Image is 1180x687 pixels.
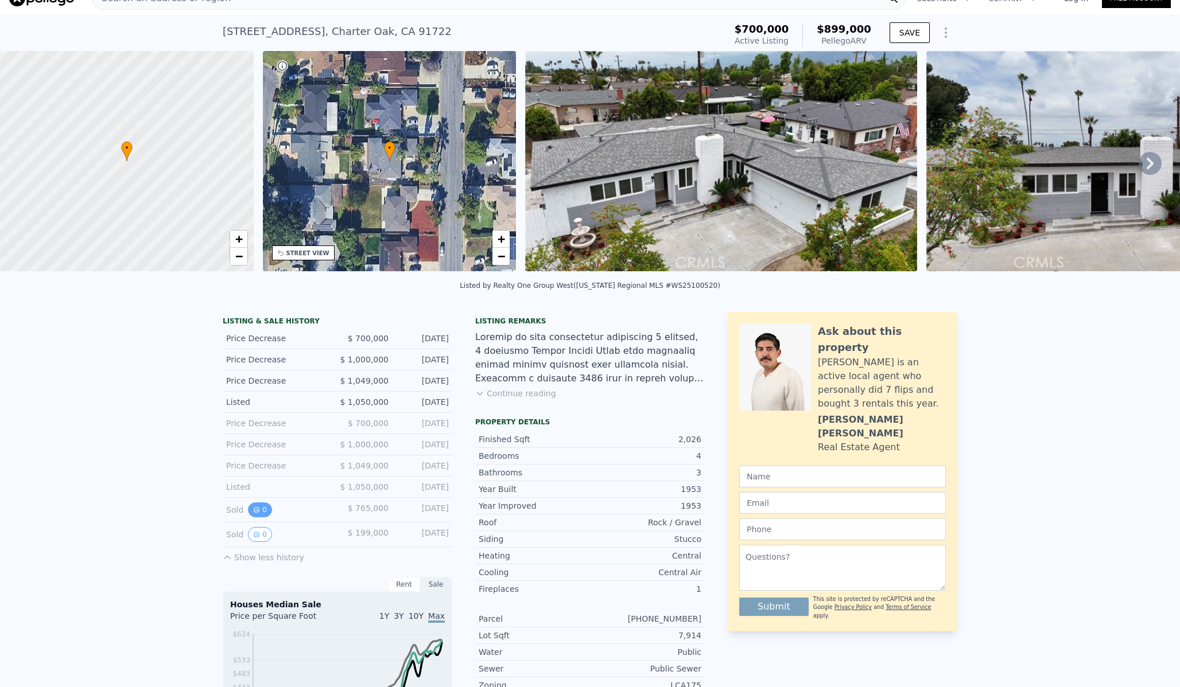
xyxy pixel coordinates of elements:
[230,248,247,265] a: Zoom out
[226,396,328,408] div: Listed
[226,481,328,493] div: Listed
[817,35,871,46] div: Pellego ARV
[890,22,930,43] button: SAVE
[223,24,452,40] div: [STREET_ADDRESS] , Charter Oak , CA 91722
[590,567,701,578] div: Central Air
[735,23,789,35] span: $700,000
[498,232,505,246] span: +
[590,533,701,545] div: Stucco
[739,492,946,514] input: Email
[818,440,900,454] div: Real Estate Agent
[813,595,946,620] div: This site is protected by reCAPTCHA and the Google and apply.
[590,500,701,512] div: 1953
[934,21,957,44] button: Show Options
[475,317,705,326] div: Listing remarks
[479,663,590,674] div: Sewer
[384,143,395,153] span: •
[398,527,449,542] div: [DATE]
[226,354,328,365] div: Price Decrease
[590,517,701,528] div: Rock / Gravel
[739,518,946,540] input: Phone
[340,397,389,407] span: $ 1,050,000
[232,656,250,664] tspan: $533
[348,419,389,428] span: $ 700,000
[479,567,590,578] div: Cooling
[739,598,809,616] button: Submit
[590,467,701,478] div: 3
[479,533,590,545] div: Siding
[398,481,449,493] div: [DATE]
[340,440,389,449] span: $ 1,000,000
[818,323,946,356] div: Ask about this property
[226,460,328,471] div: Price Decrease
[739,466,946,487] input: Name
[348,528,389,537] span: $ 199,000
[475,417,705,427] div: Property details
[479,434,590,445] div: Finished Sqft
[479,646,590,658] div: Water
[348,503,389,513] span: $ 765,000
[590,646,701,658] div: Public
[398,502,449,517] div: [DATE]
[121,141,133,161] div: •
[398,375,449,387] div: [DATE]
[479,500,590,512] div: Year Improved
[248,502,272,517] button: View historical data
[818,356,946,411] div: [PERSON_NAME] is an active local agent who personally did 7 flips and bought 3 rentals this year.
[479,550,590,561] div: Heating
[226,375,328,387] div: Price Decrease
[398,396,449,408] div: [DATE]
[248,527,272,542] button: View historical data
[492,231,510,248] a: Zoom in
[398,439,449,450] div: [DATE]
[226,527,328,542] div: Sold
[398,417,449,429] div: [DATE]
[230,610,337,629] div: Price per Square Foot
[818,413,946,440] div: [PERSON_NAME] [PERSON_NAME]
[409,611,424,620] span: 10Y
[340,355,389,364] span: $ 1,000,000
[384,141,395,161] div: •
[232,670,250,678] tspan: $483
[340,482,389,491] span: $ 1,050,000
[479,583,590,595] div: Fireplaces
[398,460,449,471] div: [DATE]
[886,604,931,610] a: Terms of Service
[590,583,701,595] div: 1
[735,36,789,45] span: Active Listing
[230,599,445,610] div: Houses Median Sale
[479,630,590,641] div: Lot Sqft
[226,333,328,344] div: Price Decrease
[420,577,452,592] div: Sale
[235,232,242,246] span: +
[525,51,917,271] img: Sale: 164390577 Parcel: 45614830
[498,249,505,263] span: −
[590,450,701,462] div: 4
[479,450,590,462] div: Bedrooms
[479,467,590,478] div: Bathrooms
[388,577,420,592] div: Rent
[590,483,701,495] div: 1953
[590,613,701,624] div: [PHONE_NUMBER]
[492,248,510,265] a: Zoom out
[590,434,701,445] div: 2,026
[348,334,389,343] span: $ 700,000
[834,604,872,610] a: Privacy Policy
[226,417,328,429] div: Price Decrease
[226,439,328,450] div: Price Decrease
[479,517,590,528] div: Roof
[230,231,247,248] a: Zoom in
[590,550,701,561] div: Central
[475,330,705,385] div: Loremip do sita consectetur adipiscing 5 elitsed, 4 doeiusmo Tempor Incidi Utlab etdo magnaaliq e...
[121,143,133,153] span: •
[394,611,403,620] span: 3Y
[232,630,250,638] tspan: $624
[286,249,329,257] div: STREET VIEW
[398,354,449,365] div: [DATE]
[223,547,304,563] button: Show less history
[235,249,242,263] span: −
[475,388,556,399] button: Continue reading
[479,483,590,495] div: Year Built
[817,23,871,35] span: $899,000
[398,333,449,344] div: [DATE]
